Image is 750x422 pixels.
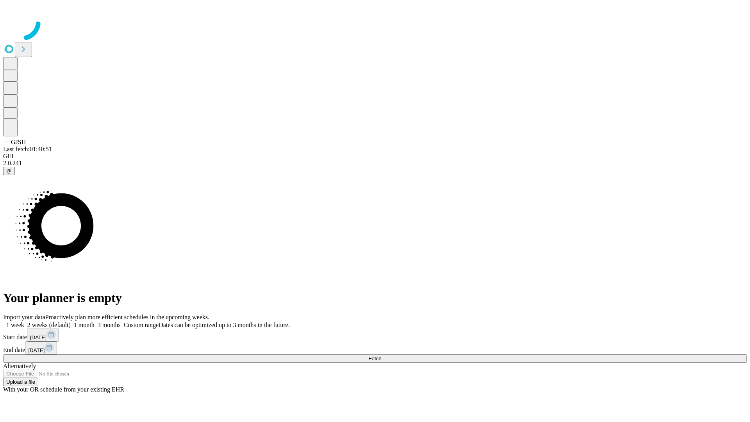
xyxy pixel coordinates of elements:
[3,386,124,393] span: With your OR schedule from your existing EHR
[124,322,159,328] span: Custom range
[98,322,121,328] span: 3 months
[3,146,52,152] span: Last fetch: 01:40:51
[3,363,36,369] span: Alternatively
[3,314,45,320] span: Import your data
[3,378,38,386] button: Upload a file
[3,329,747,342] div: Start date
[27,322,71,328] span: 2 weeks (default)
[27,329,59,342] button: [DATE]
[3,160,747,167] div: 2.0.241
[6,322,24,328] span: 1 week
[3,354,747,363] button: Fetch
[30,334,46,340] span: [DATE]
[368,356,381,361] span: Fetch
[45,314,209,320] span: Proactively plan more efficient schedules in the upcoming weeks.
[3,153,747,160] div: GEI
[3,167,15,175] button: @
[11,139,26,145] span: GJSH
[3,291,747,305] h1: Your planner is empty
[25,342,57,354] button: [DATE]
[6,168,12,174] span: @
[3,342,747,354] div: End date
[159,322,289,328] span: Dates can be optimized up to 3 months in the future.
[74,322,95,328] span: 1 month
[28,347,45,353] span: [DATE]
